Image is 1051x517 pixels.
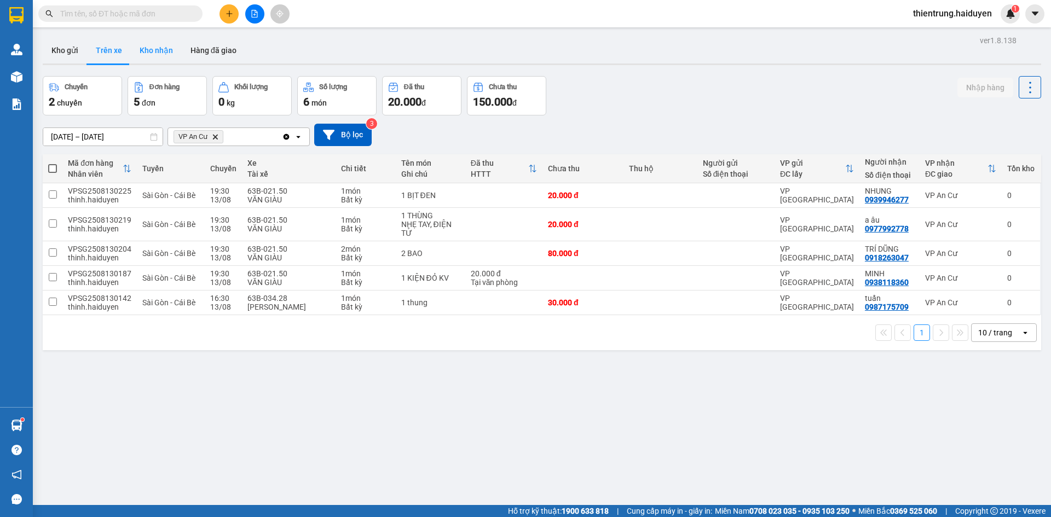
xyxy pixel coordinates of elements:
[68,303,131,311] div: thinh.haiduyen
[57,98,82,107] span: chuyến
[303,95,309,108] span: 6
[1007,164,1035,173] div: Tồn kho
[512,98,517,107] span: đ
[210,195,236,204] div: 13/08
[1013,5,1017,13] span: 1
[21,418,24,421] sup: 1
[62,154,137,183] th: Toggle SortBy
[314,124,372,146] button: Bộ lọc
[920,154,1002,183] th: Toggle SortBy
[210,303,236,311] div: 13/08
[68,278,131,287] div: thinh.haiduyen
[1006,9,1015,19] img: icon-new-feature
[247,294,330,303] div: 63B-034.28
[508,505,609,517] span: Hỗ trợ kỹ thuật:
[226,131,227,142] input: Selected VP An Cư.
[1012,5,1019,13] sup: 1
[780,269,854,287] div: VP [GEOGRAPHIC_DATA]
[865,303,909,311] div: 0987175709
[319,83,347,91] div: Số lượng
[142,249,195,258] span: Sài Gòn - Cái Bè
[401,191,460,200] div: 1 BỊT ĐEN
[68,294,131,303] div: VPSG2508130142
[617,505,619,517] span: |
[865,269,914,278] div: MINH
[471,170,528,178] div: HTTT
[627,505,712,517] span: Cung cấp máy in - giấy in:
[401,211,460,220] div: 1 THÙNG
[43,37,87,63] button: Kho gửi
[210,245,236,253] div: 19:30
[11,494,22,504] span: message
[980,34,1017,47] div: ver 1.8.138
[11,445,22,455] span: question-circle
[473,95,512,108] span: 150.000
[925,170,988,178] div: ĐC giao
[890,507,937,515] strong: 0369 525 060
[9,10,26,22] span: Gửi:
[780,170,845,178] div: ĐC lấy
[276,10,284,18] span: aim
[247,245,330,253] div: 63B-021.50
[68,216,131,224] div: VPSG2508130219
[43,76,122,115] button: Chuyến2chuyến
[341,164,390,173] div: Chi tiết
[341,216,390,224] div: 1 món
[401,274,460,282] div: 1 KIỆN ĐỎ KV
[401,249,460,258] div: 2 BAO
[94,49,205,64] div: 0353864671
[94,9,205,36] div: VP [GEOGRAPHIC_DATA]
[404,83,424,91] div: Đã thu
[9,9,86,22] div: VP An Cư
[294,132,303,141] svg: open
[251,10,258,18] span: file-add
[341,187,390,195] div: 1 món
[548,298,618,307] div: 30.000 đ
[548,249,618,258] div: 80.000 đ
[210,253,236,262] div: 13/08
[1030,9,1040,19] span: caret-down
[1025,4,1044,24] button: caret-down
[865,224,909,233] div: 0977992778
[87,37,131,63] button: Trên xe
[247,216,330,224] div: 63B-021.50
[780,187,854,204] div: VP [GEOGRAPHIC_DATA]
[68,159,123,167] div: Mã đơn hàng
[925,159,988,167] div: VP nhận
[247,303,330,311] div: [PERSON_NAME]
[471,269,537,278] div: 20.000 đ
[134,95,140,108] span: 5
[68,245,131,253] div: VPSG2508130204
[210,278,236,287] div: 13/08
[247,195,330,204] div: VĂN GIÀU
[178,132,207,141] span: VP An Cư
[780,294,854,311] div: VP [GEOGRAPHIC_DATA]
[715,505,850,517] span: Miền Nam
[11,469,22,480] span: notification
[914,324,930,341] button: 1
[247,224,330,233] div: VĂN GIÀU
[465,154,542,183] th: Toggle SortBy
[11,44,22,55] img: warehouse-icon
[68,224,131,233] div: thinh.haiduyen
[11,420,22,431] img: warehouse-icon
[749,507,850,515] strong: 0708 023 035 - 0935 103 250
[1007,249,1035,258] div: 0
[247,253,330,262] div: VĂN GIÀU
[865,253,909,262] div: 0918263047
[1007,220,1035,229] div: 0
[925,274,996,282] div: VP An Cư
[142,98,155,107] span: đơn
[341,303,390,311] div: Bất kỳ
[865,245,914,253] div: TRÍ DŨNG
[210,187,236,195] div: 19:30
[92,73,118,85] span: Chưa :
[220,4,239,24] button: plus
[341,245,390,253] div: 2 món
[9,22,86,36] div: LINH
[212,76,292,115] button: Khối lượng0kg
[174,130,223,143] span: VP An Cư, close by backspace
[865,187,914,195] div: NHUNG
[401,159,460,167] div: Tên món
[990,507,998,515] span: copyright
